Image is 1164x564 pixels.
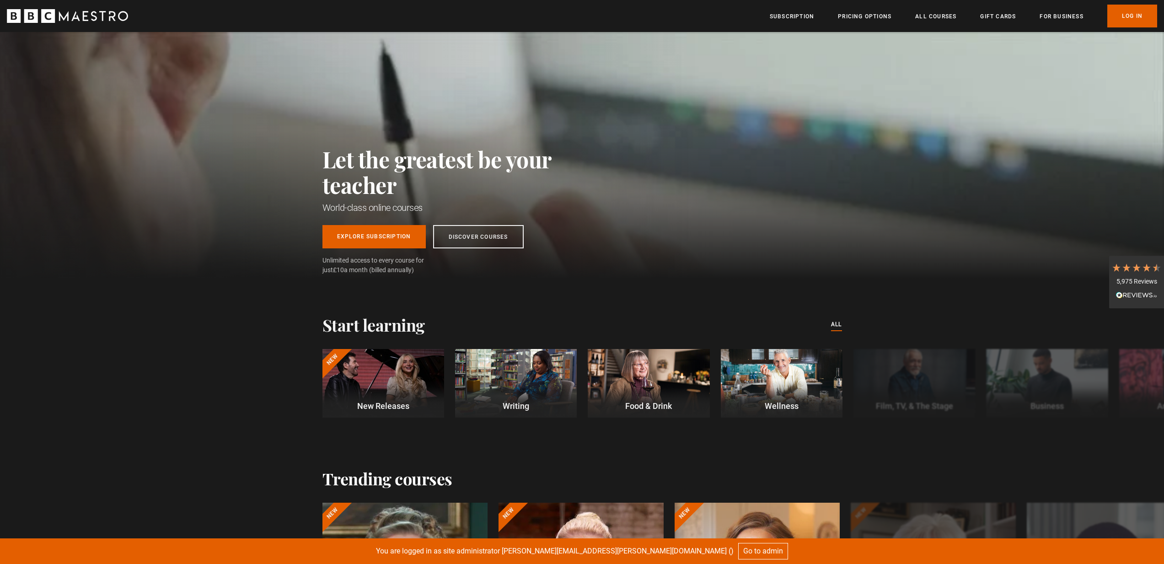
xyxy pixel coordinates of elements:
a: Film, TV, & The Stage [853,349,975,418]
p: Film, TV, & The Stage [853,400,975,412]
a: New New Releases [322,349,444,418]
a: Wellness [721,349,842,418]
h2: Start learning [322,315,425,334]
span: Unlimited access to every course for just a month (billed annually) [322,256,446,275]
a: Business [986,349,1108,418]
a: All [831,320,842,330]
h2: Let the greatest be your teacher [322,146,592,198]
img: REVIEWS.io [1116,292,1157,298]
svg: BBC Maestro [7,9,128,23]
div: 4.7 Stars [1111,263,1162,273]
a: Writing [455,349,577,418]
p: New Releases [322,400,444,412]
div: 5,975 Reviews [1111,277,1162,286]
p: Writing [455,400,577,412]
a: Gift Cards [980,12,1016,21]
a: Discover Courses [433,225,524,248]
a: Explore Subscription [322,225,426,248]
p: Food & Drink [588,400,709,412]
p: Wellness [721,400,842,412]
h2: Trending courses [322,469,452,488]
a: Pricing Options [838,12,891,21]
p: Business [986,400,1108,412]
a: Subscription [770,12,814,21]
a: For business [1040,12,1083,21]
span: £10 [333,266,344,274]
div: Read All Reviews [1111,290,1162,301]
a: Food & Drink [588,349,709,418]
nav: Primary [770,5,1157,27]
a: All Courses [915,12,956,21]
div: 5,975 ReviewsRead All Reviews [1109,256,1164,309]
a: Log In [1107,5,1157,27]
h1: World-class online courses [322,201,592,214]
